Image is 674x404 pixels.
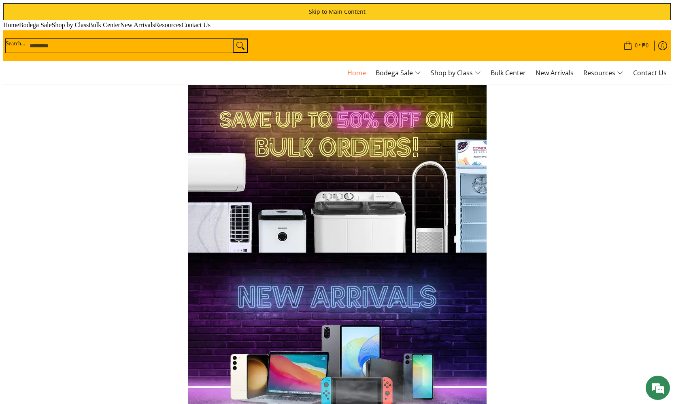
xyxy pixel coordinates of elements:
[233,39,248,53] button: Search
[629,68,671,78] a: Contact Us
[536,68,574,77] span: New Arrivals
[376,68,421,78] span: Bodega Sale
[372,68,425,78] a: Bodega Sale
[633,68,667,77] span: Contact Us
[155,21,182,28] span: Resources
[11,68,671,78] nav: Main Menu
[641,43,650,49] span: ₱0
[52,21,89,28] span: Shop by Class
[655,37,671,55] a: Account
[621,41,651,50] span: •
[3,21,19,28] span: Home
[532,68,578,78] a: New Arrivals
[427,68,485,78] a: Shop by Class
[617,37,655,55] a: Cart
[343,68,370,78] a: Home
[634,43,639,49] span: 0
[19,21,51,28] span: Bodega Sale
[347,68,366,77] span: Home
[431,68,481,78] span: Shop by Class
[487,68,530,78] a: Bulk Center
[120,21,155,28] span: New Arrivals
[3,37,671,55] ul: Customer Navigation
[579,68,627,78] a: Resources
[89,21,120,28] span: Bulk Center
[181,21,210,28] span: Contact Us
[583,68,623,78] span: Resources
[491,68,526,77] span: Bulk Center
[6,39,26,51] label: Search...
[3,3,671,20] a: Skip to Main Content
